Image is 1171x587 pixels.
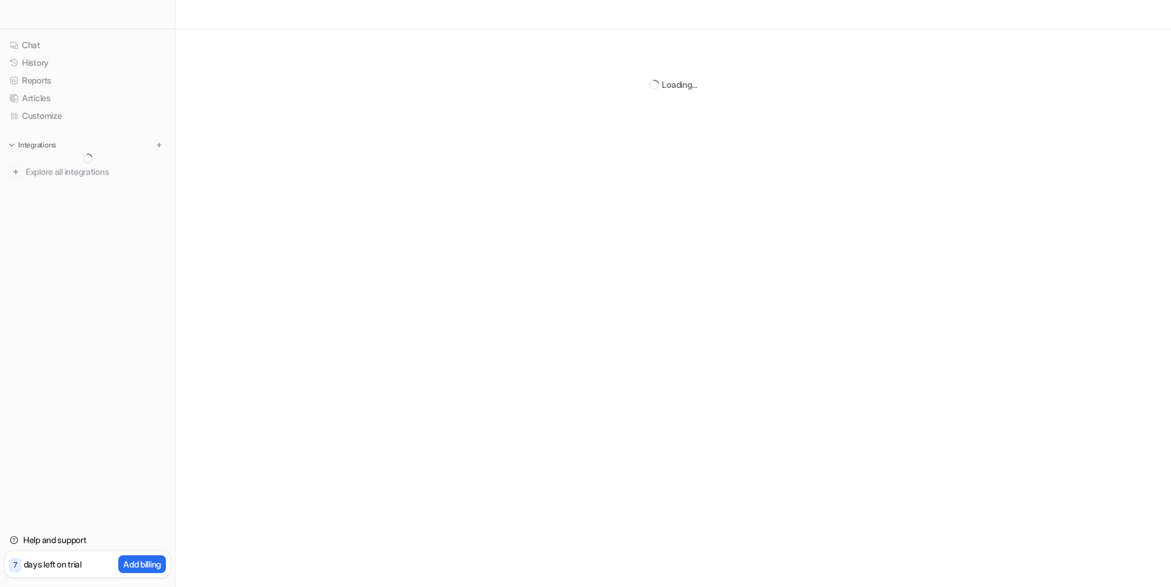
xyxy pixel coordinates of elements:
[13,560,17,571] p: 7
[5,139,60,151] button: Integrations
[5,37,170,54] a: Chat
[5,54,170,71] a: History
[5,163,170,180] a: Explore all integrations
[155,141,163,149] img: menu_add.svg
[5,90,170,107] a: Articles
[118,555,166,573] button: Add billing
[5,107,170,124] a: Customize
[123,558,161,571] p: Add billing
[7,141,16,149] img: expand menu
[662,78,697,91] div: Loading...
[26,162,165,182] span: Explore all integrations
[5,532,170,549] a: Help and support
[10,166,22,178] img: explore all integrations
[24,558,82,571] p: days left on trial
[5,72,170,89] a: Reports
[18,140,56,150] p: Integrations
